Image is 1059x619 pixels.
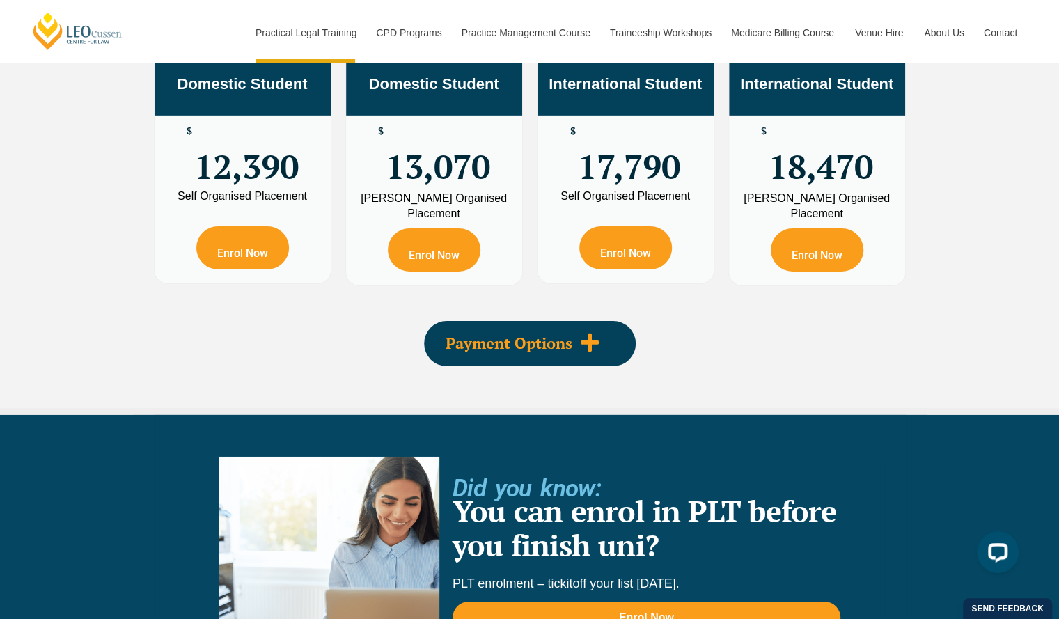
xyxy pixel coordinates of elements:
[453,491,836,565] a: You can enrol in PLT before you finish uni?
[549,75,702,93] span: International Student
[386,126,490,180] span: 13,070
[769,126,873,180] span: 18,470
[973,3,1028,63] a: Contact
[356,191,512,221] div: [PERSON_NAME] Organised Placement
[771,228,863,272] a: Enrol Now
[578,126,680,180] span: 17,790
[599,3,721,63] a: Traineeship Workshops
[453,577,566,590] span: PLT enrolment – tick
[570,126,576,136] span: $
[368,75,499,93] span: Domestic Student
[165,191,320,202] div: Self Organised Placement
[566,577,572,590] span: it
[196,226,289,269] a: Enrol Now
[761,126,767,136] span: $
[739,191,895,221] div: [PERSON_NAME] Organised Placement
[378,126,384,136] span: $
[966,526,1024,584] iframe: LiveChat chat widget
[388,228,480,272] a: Enrol Now
[451,3,599,63] a: Practice Management Course
[845,3,913,63] a: Venue Hire
[453,488,601,489] h2: Did you know:
[572,577,679,590] span: off your list [DATE].
[366,3,450,63] a: CPD Programs
[31,11,124,51] a: [PERSON_NAME] Centre for Law
[187,126,192,136] span: $
[721,3,845,63] a: Medicare Billing Course
[579,226,672,269] a: Enrol Now
[446,336,572,351] span: Payment Options
[177,75,307,93] span: Domestic Student
[548,191,703,202] div: Self Organised Placement
[913,3,973,63] a: About Us
[740,75,893,93] span: International Student
[245,3,366,63] a: Practical Legal Training
[194,126,299,180] span: 12,390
